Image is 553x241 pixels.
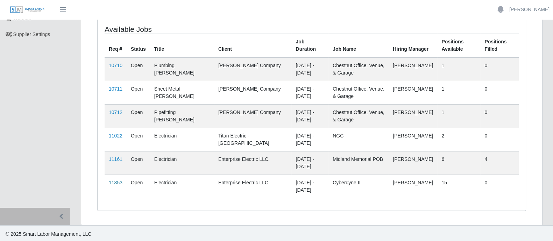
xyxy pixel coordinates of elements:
[389,81,437,104] td: [PERSON_NAME]
[291,104,328,128] td: [DATE] - [DATE]
[480,175,519,198] td: 0
[389,151,437,175] td: [PERSON_NAME]
[480,34,519,57] th: Positions Filled
[328,151,389,175] td: Midland Memorial POB
[291,34,328,57] th: Job Duration
[328,175,389,198] td: Cyberdyne II
[291,57,328,81] td: [DATE] - [DATE]
[150,128,214,151] td: Electrician
[389,128,437,151] td: [PERSON_NAME]
[437,104,480,128] td: 1
[109,156,122,162] a: 11161
[389,34,437,57] th: Hiring Manager
[150,151,214,175] td: Electrician
[105,25,271,34] h4: Available Jobs
[150,57,214,81] td: Plumbing [PERSON_NAME]
[214,104,292,128] td: [PERSON_NAME] Company
[105,34,127,57] th: Req #
[328,104,389,128] td: Chestnut Office, Venue, & Garage
[214,57,292,81] td: [PERSON_NAME] Company
[480,81,519,104] td: 0
[150,104,214,128] td: Pipefitting [PERSON_NAME]
[437,57,480,81] td: 1
[389,104,437,128] td: [PERSON_NAME]
[328,128,389,151] td: NGC
[127,151,150,175] td: Open
[214,175,292,198] td: Enterprise Electric LLC.
[509,6,550,13] a: [PERSON_NAME]
[127,57,150,81] td: Open
[214,151,292,175] td: Enterprise Electric LLC.
[127,34,150,57] th: Status
[437,151,480,175] td: 6
[291,151,328,175] td: [DATE] - [DATE]
[328,57,389,81] td: Chestnut Office, Venue, & Garage
[150,34,214,57] th: Title
[214,34,292,57] th: Client
[437,175,480,198] td: 15
[437,34,480,57] th: Positions Available
[328,81,389,104] td: Chestnut Office, Venue, & Garage
[127,81,150,104] td: Open
[10,6,45,14] img: SLM Logo
[437,128,480,151] td: 2
[328,34,389,57] th: Job Name
[291,81,328,104] td: [DATE] - [DATE]
[291,175,328,198] td: [DATE] - [DATE]
[480,57,519,81] td: 0
[291,128,328,151] td: [DATE] - [DATE]
[127,104,150,128] td: Open
[109,63,122,68] a: 10710
[127,175,150,198] td: Open
[109,109,122,115] a: 10712
[150,81,214,104] td: Sheet Metal [PERSON_NAME]
[109,133,122,139] a: 11022
[13,31,50,37] span: Supplier Settings
[389,175,437,198] td: [PERSON_NAME]
[109,86,122,92] a: 10711
[127,128,150,151] td: Open
[480,104,519,128] td: 0
[214,81,292,104] td: [PERSON_NAME] Company
[480,151,519,175] td: 4
[214,128,292,151] td: Titan Electric - [GEOGRAPHIC_DATA]
[150,175,214,198] td: Electrician
[6,231,91,237] span: © 2025 Smart Labor Management, LLC
[109,180,122,185] a: 11353
[389,57,437,81] td: [PERSON_NAME]
[480,128,519,151] td: 0
[437,81,480,104] td: 1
